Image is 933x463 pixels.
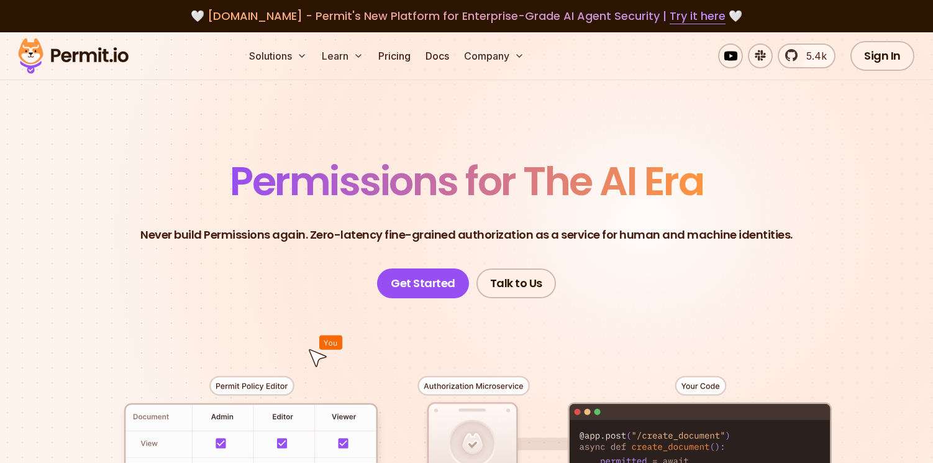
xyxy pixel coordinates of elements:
[850,41,914,71] a: Sign In
[244,44,312,68] button: Solutions
[377,268,469,298] a: Get Started
[799,48,827,63] span: 5.4k
[476,268,556,298] a: Talk to Us
[207,8,726,24] span: [DOMAIN_NAME] - Permit's New Platform for Enterprise-Grade AI Agent Security |
[317,44,368,68] button: Learn
[421,44,454,68] a: Docs
[30,7,903,25] div: 🤍 🤍
[230,154,703,209] span: Permissions for The AI Era
[459,44,529,68] button: Company
[373,44,416,68] a: Pricing
[670,8,726,24] a: Try it here
[778,44,835,68] a: 5.4k
[140,226,793,244] p: Never build Permissions again. Zero-latency fine-grained authorization as a service for human and...
[12,35,134,77] img: Permit logo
